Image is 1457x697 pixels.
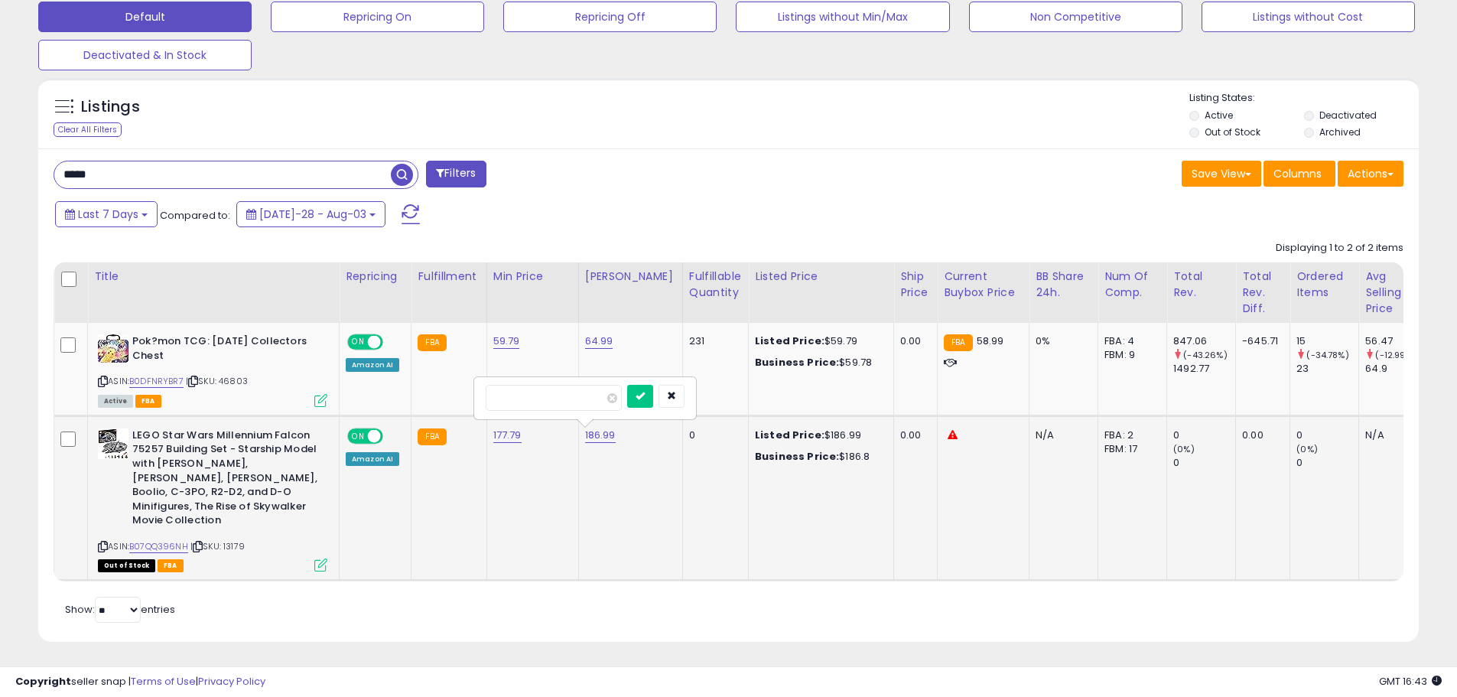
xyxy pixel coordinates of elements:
div: 1492.77 [1173,362,1235,376]
div: Amazon AI [346,452,399,466]
small: FBA [944,334,972,351]
div: $59.78 [755,356,882,370]
span: OFF [381,336,405,349]
div: 15 [1296,334,1358,348]
a: 186.99 [585,428,616,443]
small: (-12.99%) [1375,349,1416,361]
b: Listed Price: [755,428,824,442]
label: Archived [1319,125,1361,138]
span: Last 7 Days [78,207,138,222]
small: (-34.78%) [1306,349,1348,361]
b: Pok?mon TCG: [DATE] Collectors Chest [132,334,318,366]
b: LEGO Star Wars Millennium Falcon 75257 Building Set - Starship Model with [PERSON_NAME], [PERSON_... [132,428,318,532]
b: Listed Price: [755,334,824,348]
div: 847.06 [1173,334,1235,348]
div: FBA: 2 [1104,428,1155,442]
a: 64.99 [585,334,613,349]
div: 56.47 [1365,334,1427,348]
span: OFF [381,429,405,442]
div: 23 [1296,362,1358,376]
button: Save View [1182,161,1261,187]
div: Current Buybox Price [944,269,1023,301]
img: 51UDo-zy8uL._SL40_.jpg [98,428,128,459]
div: Title [94,269,333,285]
button: Last 7 Days [55,201,158,227]
div: ASIN: [98,334,327,405]
a: 177.79 [493,428,522,443]
div: FBM: 17 [1104,442,1155,456]
div: Clear All Filters [54,122,122,137]
div: 0 [1296,428,1358,442]
button: [DATE]-28 - Aug-03 [236,201,385,227]
div: ASIN: [98,428,327,571]
span: FBA [158,559,184,572]
a: Privacy Policy [198,674,265,689]
span: ON [349,429,368,442]
button: Columns [1263,161,1335,187]
div: seller snap | | [15,675,265,689]
button: Deactivated & In Stock [38,40,252,70]
span: Show: entries [65,602,175,617]
div: 0% [1036,334,1086,348]
span: All listings currently available for purchase on Amazon [98,395,133,408]
label: Out of Stock [1205,125,1260,138]
div: Listed Price [755,269,887,285]
div: Total Rev. [1173,269,1229,301]
div: Avg Selling Price [1365,269,1421,317]
span: | SKU: 46803 [186,375,248,387]
span: Columns [1273,166,1322,181]
div: Fulfillable Quantity [689,269,742,301]
label: Active [1205,109,1233,122]
span: ON [349,336,368,349]
a: Terms of Use [131,674,196,689]
div: 0 [1173,456,1235,470]
h5: Listings [81,96,140,118]
img: 51x8y4br4WL._SL40_.jpg [98,334,128,363]
button: Repricing Off [503,2,717,32]
button: Listings without Min/Max [736,2,949,32]
div: 0.00 [900,334,925,348]
small: FBA [418,428,446,445]
span: FBA [135,395,161,408]
div: [PERSON_NAME] [585,269,676,285]
div: -645.71 [1242,334,1278,348]
span: 58.99 [977,334,1004,348]
a: B07QQ396NH [129,540,188,553]
div: 64.9 [1365,362,1427,376]
span: | SKU: 13179 [190,540,245,552]
span: All listings that are currently out of stock and unavailable for purchase on Amazon [98,559,155,572]
div: $186.99 [755,428,882,442]
div: Amazon AI [346,358,399,372]
label: Deactivated [1319,109,1377,122]
span: [DATE]-28 - Aug-03 [259,207,366,222]
div: BB Share 24h. [1036,269,1091,301]
button: Default [38,2,252,32]
div: Ordered Items [1296,269,1352,301]
div: 0 [1296,456,1358,470]
div: N/A [1036,428,1086,442]
div: Repricing [346,269,405,285]
div: Total Rev. Diff. [1242,269,1283,317]
div: 231 [689,334,737,348]
div: N/A [1365,428,1416,442]
button: Filters [426,161,486,187]
div: $59.79 [755,334,882,348]
small: FBA [418,334,446,351]
b: Business Price: [755,449,839,464]
div: Fulfillment [418,269,480,285]
span: Compared to: [160,208,230,223]
button: Listings without Cost [1202,2,1415,32]
a: 59.79 [493,334,520,349]
p: Listing States: [1189,91,1419,106]
button: Repricing On [271,2,484,32]
div: Num of Comp. [1104,269,1160,301]
div: 0 [689,428,737,442]
div: $186.8 [755,450,882,464]
div: Displaying 1 to 2 of 2 items [1276,241,1403,256]
div: 0 [1173,428,1235,442]
div: 0.00 [900,428,925,442]
div: FBM: 9 [1104,348,1155,362]
span: 2025-08-11 16:43 GMT [1379,674,1442,689]
div: FBA: 4 [1104,334,1155,348]
button: Actions [1338,161,1403,187]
